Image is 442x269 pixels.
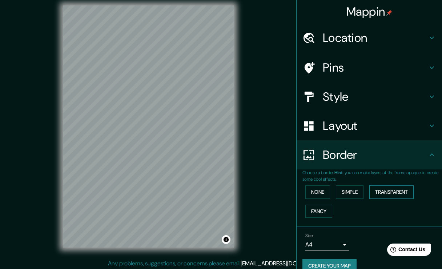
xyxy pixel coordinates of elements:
a: [EMAIL_ADDRESS][DOMAIN_NAME] [241,260,330,267]
p: Choose a border. : you can make layers of the frame opaque to create some cool effects. [302,169,442,182]
button: Simple [336,185,363,199]
button: None [305,185,330,199]
div: Layout [297,111,442,140]
canvas: Map [63,5,234,248]
div: Style [297,82,442,111]
h4: Mappin [346,4,393,19]
div: Pins [297,53,442,82]
div: A4 [305,239,349,250]
h4: Layout [323,119,427,133]
div: Location [297,23,442,52]
h4: Border [323,148,427,162]
h4: Pins [323,60,427,75]
h4: Style [323,89,427,104]
iframe: Help widget launcher [377,241,434,261]
label: Size [305,233,313,239]
button: Toggle attribution [222,235,230,244]
b: Hint [334,170,343,176]
div: Border [297,140,442,169]
button: Fancy [305,205,332,218]
h4: Location [323,31,427,45]
img: pin-icon.png [386,10,392,16]
p: Any problems, suggestions, or concerns please email . [108,259,331,268]
button: Transparent [369,185,414,199]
